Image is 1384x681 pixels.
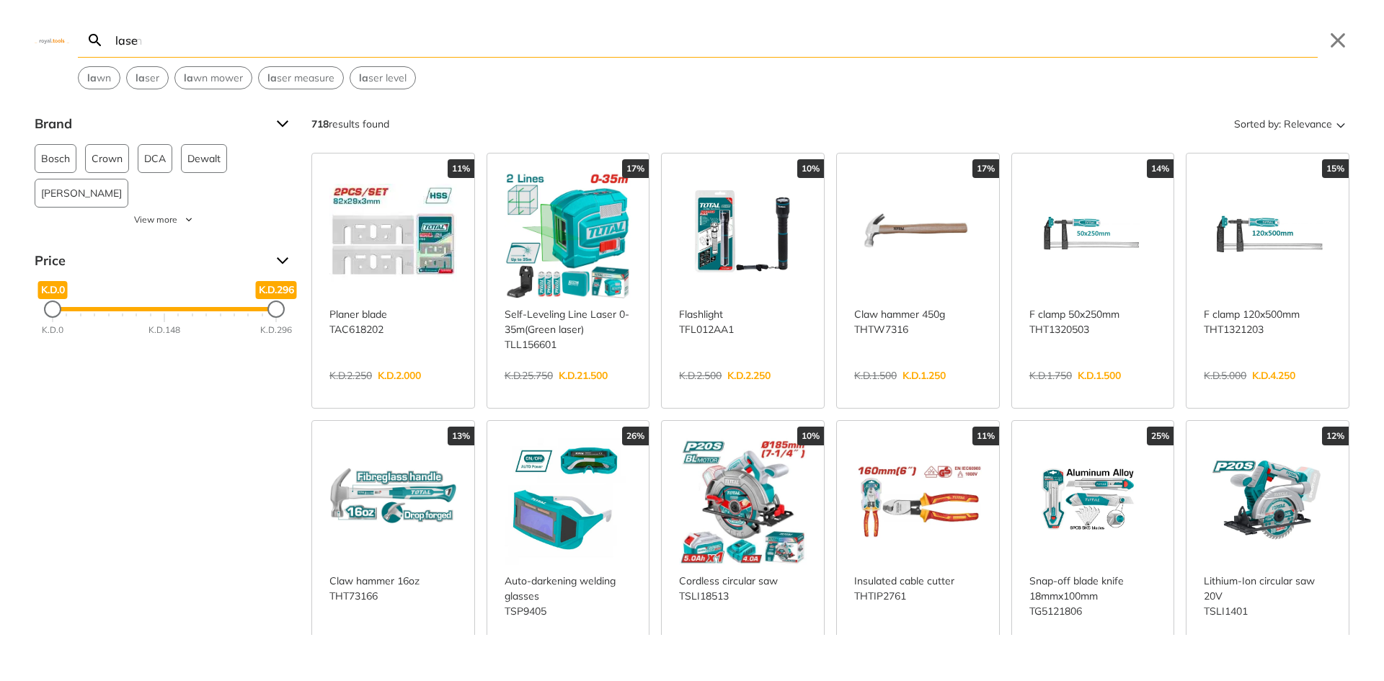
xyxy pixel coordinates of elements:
[92,145,123,172] span: Crown
[41,145,70,172] span: Bosch
[41,179,122,207] span: [PERSON_NAME]
[35,179,128,208] button: [PERSON_NAME]
[87,71,97,84] strong: la
[258,66,344,89] div: Suggestion: laser measure
[138,144,172,173] button: DCA
[136,71,145,84] strong: la
[181,144,227,173] button: Dewalt
[267,71,334,86] span: ser measure
[1147,159,1174,178] div: 14%
[359,71,368,84] strong: la
[1322,427,1349,445] div: 12%
[79,67,120,89] button: Select suggestion: lawn
[42,324,63,337] div: K.D.0
[1147,427,1174,445] div: 25%
[359,71,407,86] span: ser level
[972,159,999,178] div: 17%
[622,159,649,178] div: 17%
[174,66,252,89] div: Suggestion: lawn mower
[35,37,69,43] img: Close
[1326,29,1349,52] button: Close
[267,71,277,84] strong: la
[184,71,243,86] span: wn mower
[448,427,474,445] div: 13%
[86,32,104,49] svg: Search
[112,23,1318,57] input: Search…
[448,159,474,178] div: 11%
[1322,159,1349,178] div: 15%
[260,324,292,337] div: K.D.296
[35,249,265,272] span: Price
[622,427,649,445] div: 26%
[797,427,824,445] div: 10%
[134,213,177,226] span: View more
[148,324,180,337] div: K.D.148
[175,67,252,89] button: Select suggestion: lawn mower
[350,67,415,89] button: Select suggestion: laser level
[35,144,76,173] button: Bosch
[797,159,824,178] div: 10%
[259,67,343,89] button: Select suggestion: laser measure
[311,112,389,135] div: results found
[127,67,168,89] button: Select suggestion: laser
[87,71,111,86] span: wn
[126,66,169,89] div: Suggestion: laser
[267,301,285,318] div: Maximum Price
[136,71,159,86] span: ser
[972,427,999,445] div: 11%
[144,145,166,172] span: DCA
[1332,115,1349,133] svg: Sort
[78,66,120,89] div: Suggestion: lawn
[85,144,129,173] button: Crown
[1231,112,1349,135] button: Sorted by:Relevance Sort
[184,71,193,84] strong: la
[350,66,416,89] div: Suggestion: laser level
[1284,112,1332,135] span: Relevance
[35,112,265,135] span: Brand
[311,117,329,130] strong: 718
[44,301,61,318] div: Minimum Price
[187,145,221,172] span: Dewalt
[35,213,294,226] button: View more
